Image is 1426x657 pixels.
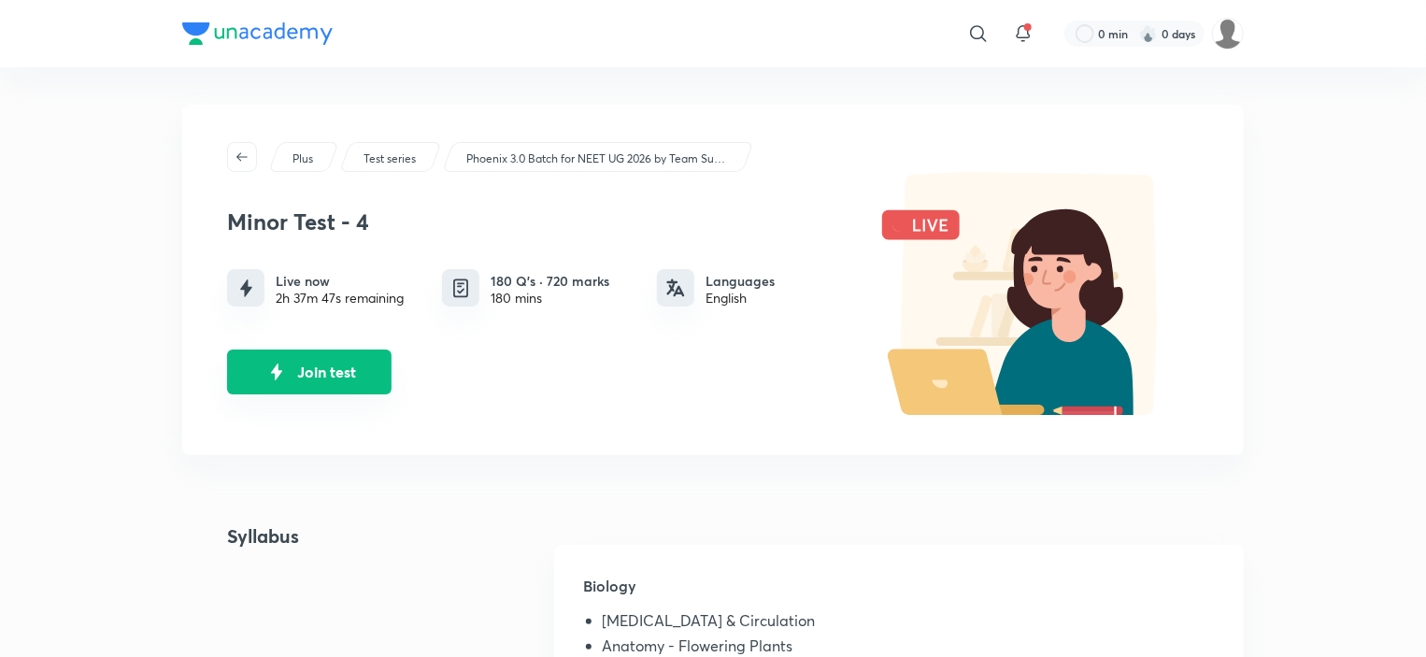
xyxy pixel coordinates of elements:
h6: Languages [706,271,775,291]
img: live-icon [235,277,258,300]
img: streak [1139,24,1158,43]
img: live [863,172,1199,415]
p: Plus [292,150,313,167]
div: 2h 37m 47s remaining [276,291,404,306]
h6: Live now [276,271,404,291]
a: Plus [290,150,317,167]
img: quiz info [449,277,473,300]
p: Phoenix 3.0 Batch for NEET UG 2026 by Team Super Six [466,150,728,167]
img: languages [666,279,685,297]
div: English [706,291,775,306]
h6: 180 Q’s · 720 marks [491,271,609,291]
img: live-icon [263,358,291,386]
img: Kebir Hasan Sk [1212,18,1244,50]
h3: Minor Test - 4 [227,208,853,236]
li: [MEDICAL_DATA] & Circulation [603,612,1214,636]
img: Company Logo [182,22,333,45]
a: Test series [361,150,420,167]
button: Join test [227,350,392,394]
h5: Biology [584,575,1214,612]
p: Test series [364,150,416,167]
div: 180 mins [491,291,609,306]
a: Phoenix 3.0 Batch for NEET UG 2026 by Team Super Six [463,150,732,167]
